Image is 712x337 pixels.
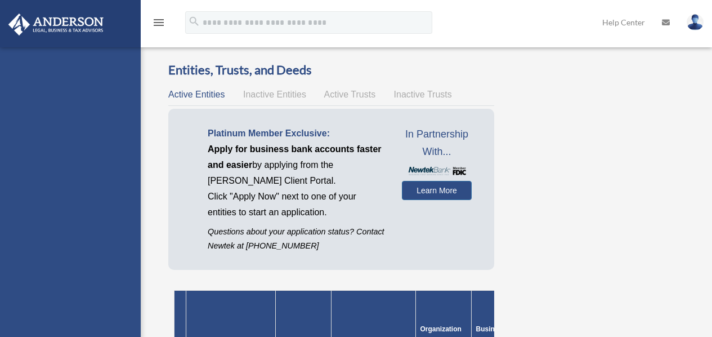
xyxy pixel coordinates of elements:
img: NewtekBankLogoSM.png [408,167,465,175]
a: Learn More [402,181,471,200]
span: Active Entities [168,90,225,99]
span: Apply for business bank accounts faster and easier [208,144,382,170]
a: menu [152,20,165,29]
i: search [188,15,200,28]
h3: Entities, Trusts, and Deeds [168,61,494,79]
p: Click "Apply Now" next to one of your entities to start an application. [208,189,385,220]
span: Inactive Trusts [394,90,452,99]
p: Platinum Member Exclusive: [208,126,385,141]
span: Active Trusts [324,90,376,99]
img: Anderson Advisors Platinum Portal [5,14,107,36]
img: User Pic [687,14,704,30]
p: Questions about your application status? Contact Newtek at [PHONE_NUMBER] [208,225,385,253]
span: In Partnership With... [402,126,471,161]
p: by applying from the [PERSON_NAME] Client Portal. [208,141,385,189]
span: Inactive Entities [243,90,306,99]
i: menu [152,16,165,29]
